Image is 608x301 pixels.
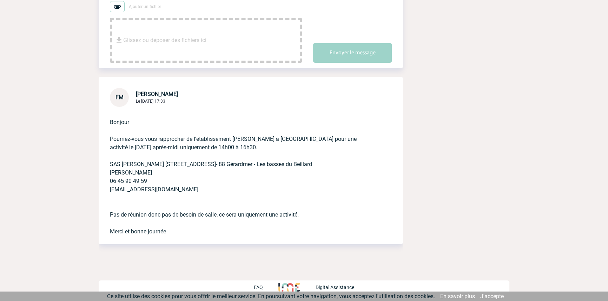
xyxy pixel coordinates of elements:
a: FAQ [254,283,278,290]
img: http://www.idealmeetingsevents.fr/ [278,283,300,292]
span: [PERSON_NAME] [136,91,178,97]
p: Digital Assistance [316,285,354,290]
span: Ajouter un fichier [129,4,161,9]
span: Ce site utilise des cookies pour vous offrir le meilleur service. En poursuivant votre navigation... [107,293,435,300]
p: Bonjour Pourriez-vous vous rapprocher de l'établissement [PERSON_NAME] à [GEOGRAPHIC_DATA] pour u... [110,107,372,236]
p: FAQ [254,285,263,290]
span: FM [115,94,124,101]
button: Envoyer le message [313,43,392,63]
a: J'accepte [480,293,504,300]
span: Glissez ou déposer des fichiers ici [123,23,206,58]
a: En savoir plus [440,293,475,300]
img: file_download.svg [115,36,123,45]
span: Le [DATE] 17:33 [136,99,165,104]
